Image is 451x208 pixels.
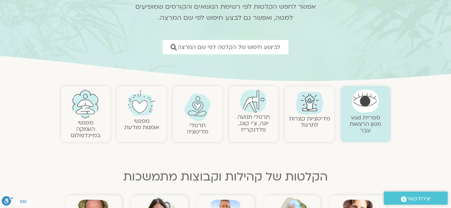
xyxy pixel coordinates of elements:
[384,192,448,205] a: יצירת קשר
[289,115,330,129] a: מדיטציות קצרות לתרגול
[124,117,159,131] a: מפגשיאומנות מודעת
[127,1,325,23] p: אפשר לחפש הקלטות לפי רשימת הנושאים והקורסים שמופיעים למטה, ואפשר גם לבצע חיפוש לפי שם המרצה.
[71,119,100,139] a: מפגשיהעמקה במיינדפולנס
[407,194,431,203] span: יצירת קשר
[163,40,288,54] a: לביצוע חיפוש של הקלטה לפי שם המרצה
[61,170,390,184] h2: הקלטות של קהילות וקבוצות מתמשכות
[187,121,208,136] a: תרגולימדיטציה
[178,44,280,50] span: לביצוע חיפוש של הקלטה לפי שם המרצה
[237,113,270,134] a: תרגולי תנועהיוגה, צ׳י קונג, פלדנקרייז
[350,114,381,134] a: ספריית vodמגוון הרצאות עבר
